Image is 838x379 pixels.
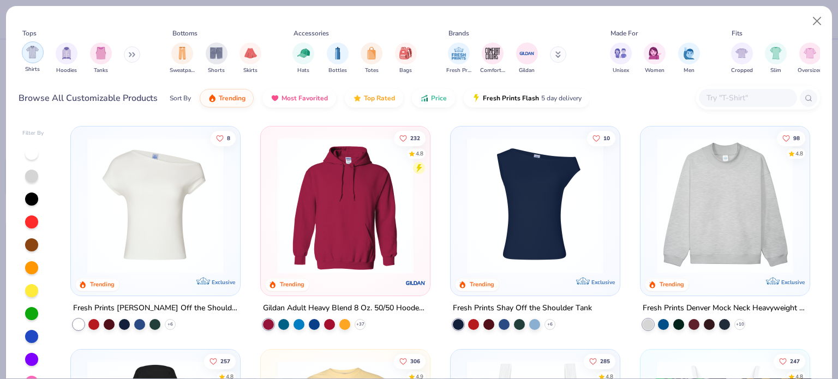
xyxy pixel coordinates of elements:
[95,47,107,59] img: Tanks Image
[240,43,261,75] div: filter for Skirts
[453,302,592,315] div: Fresh Prints Shay Off the Shoulder Tank
[610,28,638,38] div: Made For
[684,67,695,75] span: Men
[416,149,423,158] div: 4.8
[22,28,37,38] div: Tops
[731,67,753,75] span: Cropped
[262,89,336,107] button: Most Favorited
[170,43,195,75] button: filter button
[56,43,77,75] div: filter for Hoodies
[446,43,471,75] div: filter for Fresh Prints
[365,67,379,75] span: Totes
[61,47,73,59] img: Hoodies Image
[793,135,800,141] span: 98
[19,92,158,105] div: Browse All Customizable Products
[731,43,753,75] div: filter for Cropped
[327,43,349,75] button: filter button
[614,47,627,59] img: Unisex Image
[448,28,469,38] div: Brands
[765,43,787,75] div: filter for Slim
[547,321,553,328] span: + 6
[240,43,261,75] button: filter button
[345,89,403,107] button: Top Rated
[332,47,344,59] img: Bottles Image
[395,43,417,75] div: filter for Bags
[774,353,805,369] button: Like
[327,43,349,75] div: filter for Bottles
[170,93,191,103] div: Sort By
[170,67,195,75] span: Sweatpants
[176,47,188,59] img: Sweatpants Image
[431,94,447,103] span: Price
[292,43,314,75] div: filter for Hats
[484,45,501,62] img: Comfort Colors Image
[26,46,39,58] img: Shirts Image
[292,43,314,75] button: filter button
[364,94,395,103] span: Top Rated
[480,43,505,75] button: filter button
[271,94,279,103] img: most_fav.gif
[56,43,77,75] button: filter button
[591,279,615,286] span: Exclusive
[678,43,700,75] div: filter for Men
[480,67,505,75] span: Comfort Colors
[644,43,666,75] div: filter for Women
[94,67,108,75] span: Tanks
[205,353,236,369] button: Like
[705,92,789,104] input: Try "T-Shirt"
[244,47,257,59] img: Skirts Image
[610,43,632,75] div: filter for Unisex
[541,92,582,105] span: 5 day delivery
[394,353,426,369] button: Like
[765,43,787,75] button: filter button
[804,47,816,59] img: Oversized Image
[516,43,538,75] div: filter for Gildan
[282,94,328,103] span: Most Favorited
[22,129,44,137] div: Filter By
[587,130,615,146] button: Like
[651,137,799,274] img: f5d85501-0dbb-4ee4-b115-c08fa3845d83
[328,67,347,75] span: Bottles
[798,43,822,75] div: filter for Oversized
[208,94,217,103] img: trending.gif
[735,47,748,59] img: Cropped Image
[777,130,805,146] button: Like
[451,45,467,62] img: Fresh Prints Image
[361,43,382,75] button: filter button
[366,47,378,59] img: Totes Image
[170,43,195,75] div: filter for Sweatpants
[600,358,610,364] span: 285
[361,43,382,75] div: filter for Totes
[22,43,44,75] button: filter button
[798,43,822,75] button: filter button
[519,67,535,75] span: Gildan
[584,353,615,369] button: Like
[219,94,246,103] span: Trending
[395,43,417,75] button: filter button
[353,94,362,103] img: TopRated.gif
[399,67,412,75] span: Bags
[399,47,411,59] img: Bags Image
[770,67,781,75] span: Slim
[90,43,112,75] div: filter for Tanks
[483,94,539,103] span: Fresh Prints Flash
[208,67,225,75] span: Shorts
[56,67,77,75] span: Hoodies
[610,43,632,75] button: filter button
[807,11,828,32] button: Close
[410,358,420,364] span: 306
[464,89,590,107] button: Fresh Prints Flash5 day delivery
[297,67,309,75] span: Hats
[644,43,666,75] button: filter button
[462,137,609,274] img: 5716b33b-ee27-473a-ad8a-9b8687048459
[210,47,223,59] img: Shorts Image
[211,130,236,146] button: Like
[645,67,665,75] span: Women
[446,67,471,75] span: Fresh Prints
[356,321,364,328] span: + 37
[446,43,471,75] button: filter button
[90,43,112,75] button: filter button
[412,89,455,107] button: Price
[609,137,756,274] img: af1e0f41-62ea-4e8f-9b2b-c8bb59fc549d
[167,321,173,328] span: + 6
